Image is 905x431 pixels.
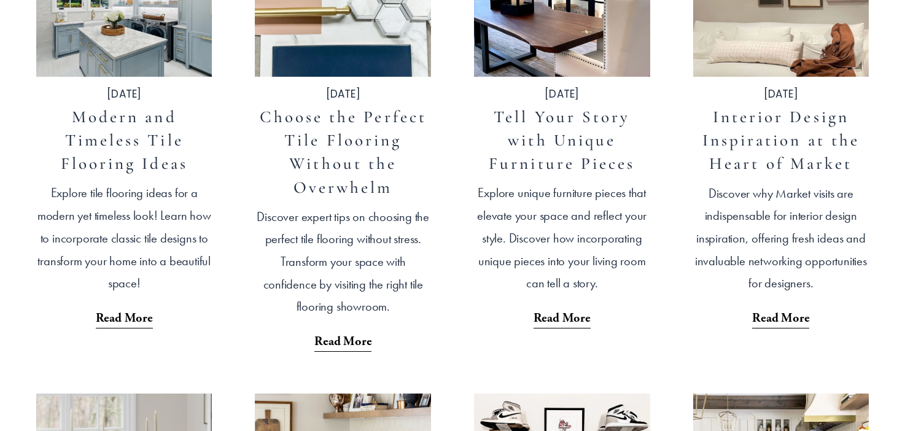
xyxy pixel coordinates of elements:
a: Read More [752,295,809,330]
p: Explore unique furniture pieces that elevate your space and reflect your style. Discover how inco... [474,182,650,295]
time: [DATE] [764,89,798,99]
time: [DATE] [326,89,360,99]
a: Tell Your Story with Unique Furniture Pieces [489,107,635,174]
time: [DATE] [545,89,579,99]
p: Discover expert tips on choosing the perfect tile flooring without stress. Transform your space w... [255,206,431,319]
p: Explore tile flooring ideas for a modern yet timeless look! Learn how to incorporate classic tile... [36,182,212,295]
a: Modern and Timeless Tile Flooring Ideas [61,107,188,174]
a: Read More [314,318,371,354]
a: Interior Design Inspiration at the Heart of Market [702,107,860,174]
a: Read More [534,295,591,330]
p: Discover why Market visits are indispensable for interior design inspiration, offering fresh idea... [693,182,869,295]
a: Read More [96,295,153,330]
a: Choose the Perfect Tile Flooring Without the Overwhelm [260,107,427,197]
time: [DATE] [107,89,141,99]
